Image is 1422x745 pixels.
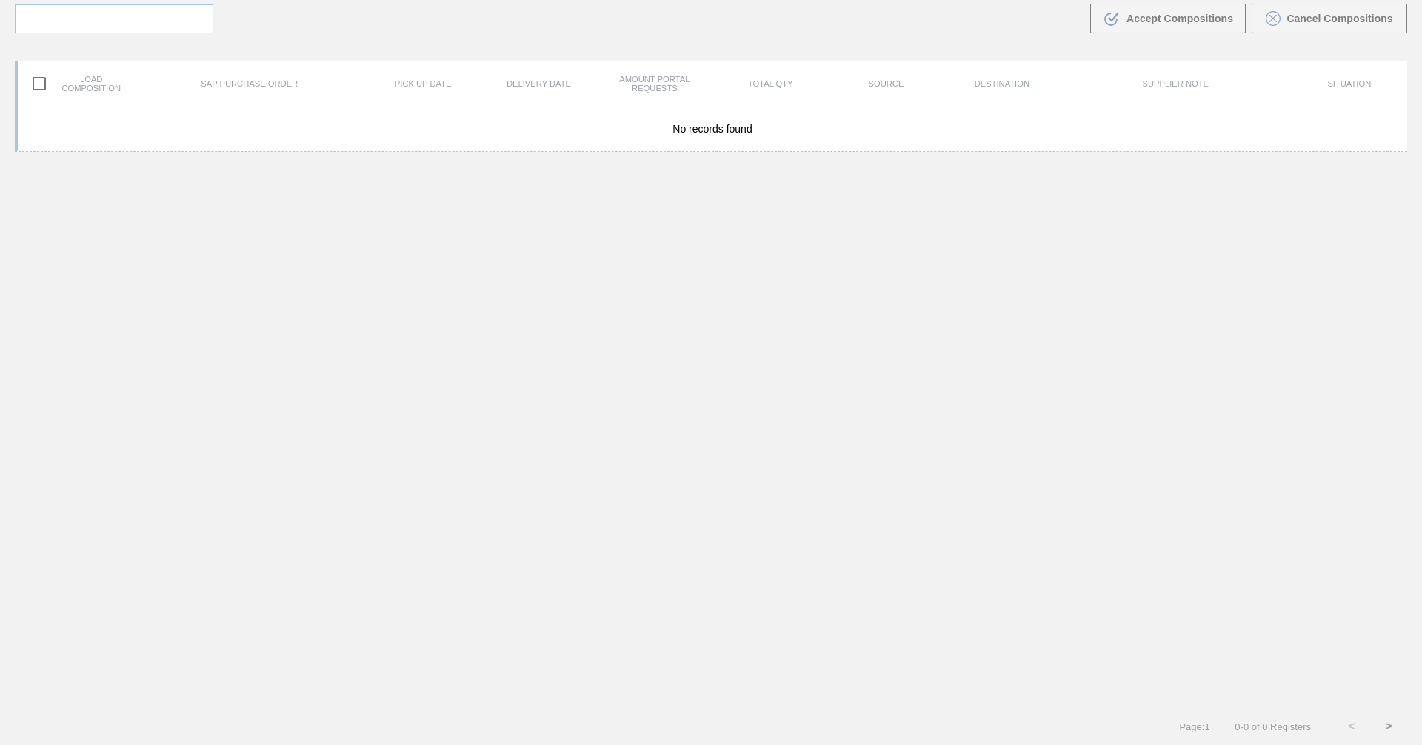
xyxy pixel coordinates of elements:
[1252,4,1407,33] button: Cancel Compositions
[944,79,1060,88] div: Destination
[1370,708,1407,745] button: >
[1333,708,1370,745] button: <
[133,79,365,88] div: SAP Purchase Order
[712,79,828,88] div: Total Qty
[481,79,596,88] div: Delivery Date
[672,123,752,135] span: No records found
[1126,13,1233,24] span: Accept Compositions
[1286,13,1392,24] span: Cancel Compositions
[1292,79,1407,88] div: Situation
[597,75,712,93] div: Amount Portal Requests
[1060,79,1292,88] div: Supplier Note
[1232,721,1311,732] span: 0 - 0 of 0 Registers
[18,68,133,99] div: Load composition
[1090,4,1246,33] button: Accept Compositions
[365,79,481,88] div: Pick up Date
[828,79,944,88] div: Source
[1179,721,1209,732] span: Page : 1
